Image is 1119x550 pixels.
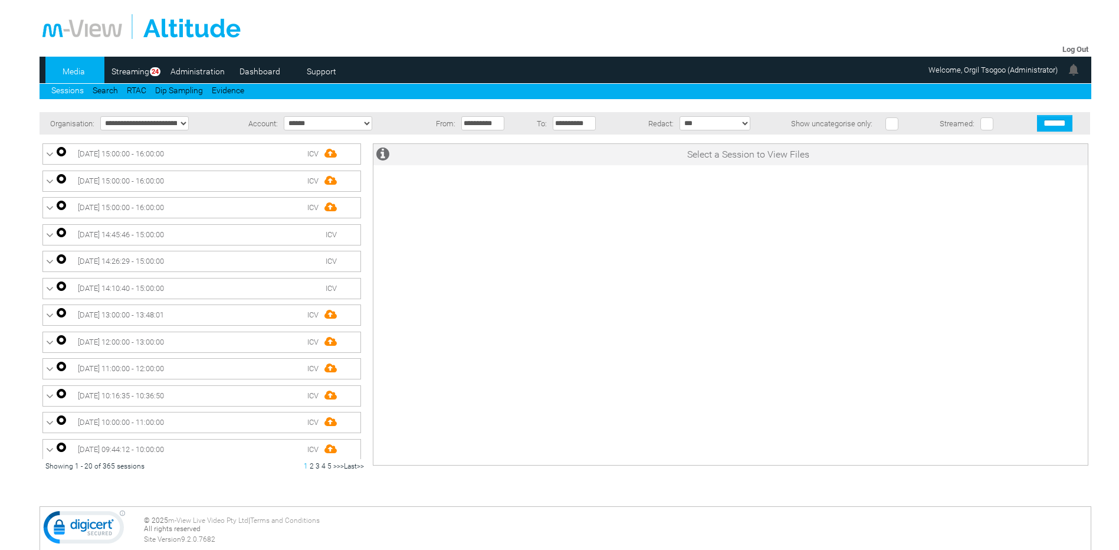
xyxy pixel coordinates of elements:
[46,281,357,296] a: [DATE] 14:10:40 - 15:00:00
[150,67,160,76] span: 24
[57,254,66,264] img: ic_autorecord.png
[57,147,66,156] img: ic_autorecord.png
[57,335,66,345] img: ic_autorecord.png
[144,516,1088,544] div: © 2025 | All rights reserved
[57,201,66,210] img: ic_autorecord.png
[46,228,357,242] a: [DATE] 14:45:46 - 15:00:00
[57,308,66,317] img: ic_autorecord.png
[57,174,66,184] img: ic_autorecord.png
[78,391,164,400] span: [DATE] 10:16:35 - 10:36:50
[51,86,84,95] a: Sessions
[46,443,357,457] a: [DATE] 09:44:12 - 10:00:00
[333,462,337,470] a: >
[46,147,357,161] a: [DATE] 15:00:00 - 16:00:00
[78,257,164,266] span: [DATE] 14:26:29 - 15:00:00
[307,445,319,454] span: ICV
[144,535,1088,544] div: Site Version
[78,445,164,454] span: [DATE] 09:44:12 - 10:00:00
[78,310,164,319] span: [DATE] 13:00:00 - 13:48:01
[326,230,337,239] span: ICV
[231,63,288,80] a: Dashboard
[307,149,319,158] span: ICV
[940,119,974,128] span: Streamed:
[78,364,164,373] span: [DATE] 11:00:00 - 12:00:00
[78,338,164,346] span: [DATE] 12:00:00 - 13:00:00
[168,516,248,525] a: m-View Live Video Pty Ltd
[169,63,227,80] a: Administration
[46,415,357,430] a: [DATE] 10:00:00 - 11:00:00
[409,144,1088,165] td: Select a Session to View Files
[46,308,357,322] a: [DATE] 13:00:00 - 13:48:01
[307,391,319,400] span: ICV
[43,510,126,550] img: DigiCert Secured Site Seal
[57,443,66,452] img: ic_autorecord.png
[307,338,319,346] span: ICV
[93,86,118,95] a: Search
[181,535,215,544] span: 9.2.0.7682
[57,389,66,398] img: ic_autorecord.png
[57,281,66,291] img: ic_autorecord.png
[422,112,458,135] td: From:
[307,310,319,319] span: ICV
[46,254,357,269] a: [DATE] 14:26:29 - 15:00:00
[619,112,677,135] td: Redact:
[212,86,244,95] a: Evidence
[307,176,319,185] span: ICV
[307,364,319,373] span: ICV
[791,119,872,128] span: Show uncategorise only:
[327,462,332,470] a: 5
[310,462,314,470] a: 2
[45,63,103,80] a: Media
[250,516,320,525] a: Terms and Conditions
[46,174,357,188] a: [DATE] 15:00:00 - 16:00:00
[45,462,145,470] span: Showing 1 - 20 of 365 sessions
[928,66,1058,74] span: Welcome, Orgil Tsogoo (Administrator)
[78,149,164,158] span: [DATE] 15:00:00 - 16:00:00
[57,415,66,425] img: ic_autorecord.png
[155,86,203,95] a: Dip Sampling
[337,462,344,470] a: >>
[1062,45,1088,54] a: Log Out
[107,63,154,80] a: Streaming
[344,462,364,470] a: Last>>
[326,257,337,266] span: ICV
[527,112,550,135] td: To:
[46,201,357,215] a: [DATE] 15:00:00 - 16:00:00
[307,203,319,212] span: ICV
[46,389,357,403] a: [DATE] 10:16:35 - 10:36:50
[127,86,146,95] a: RTAC
[304,462,308,470] span: 1
[321,462,326,470] a: 4
[46,362,357,376] a: [DATE] 11:00:00 - 12:00:00
[78,230,164,239] span: [DATE] 14:45:46 - 15:00:00
[307,418,319,427] span: ICV
[1067,63,1081,77] img: bell24.png
[40,112,97,135] td: Organisation:
[57,362,66,371] img: ic_autorecord.png
[326,284,337,293] span: ICV
[57,228,66,237] img: ic_autorecord.png
[293,63,350,80] a: Support
[78,418,164,427] span: [DATE] 10:00:00 - 11:00:00
[231,112,281,135] td: Account:
[46,335,357,349] a: [DATE] 12:00:00 - 13:00:00
[78,176,164,185] span: [DATE] 15:00:00 - 16:00:00
[78,203,164,212] span: [DATE] 15:00:00 - 16:00:00
[316,462,320,470] a: 3
[78,284,164,293] span: [DATE] 14:10:40 - 15:00:00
